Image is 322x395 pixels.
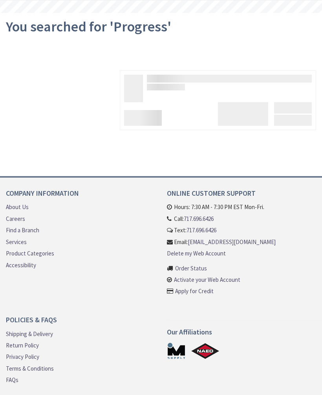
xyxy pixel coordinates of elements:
[6,261,36,269] a: Accessibility
[184,215,214,223] a: 717.696.6426
[6,341,39,349] a: Return Policy
[6,18,171,35] span: You searched for 'Progress'
[6,226,39,234] a: Find a Branch
[175,264,207,272] a: Order Status
[6,330,53,338] a: Shipping & Delivery
[6,238,27,246] a: Services
[6,215,25,223] a: Careers
[167,215,312,223] li: Call:
[191,342,220,360] a: NAED
[6,316,155,330] h4: Policies & FAQs
[188,238,276,246] a: [EMAIL_ADDRESS][DOMAIN_NAME]
[6,203,29,211] a: About Us
[174,276,240,284] a: Activate your Web Account
[6,189,155,203] h4: Company Information
[167,226,312,234] li: Text:
[6,353,39,361] a: Privacy Policy
[167,203,312,211] li: Hours: 7:30 AM - 7:30 PM EST Mon-Fri.
[167,238,312,246] li: Email:
[187,226,216,234] a: 717.696.6426
[167,189,316,203] h4: Online Customer Support
[6,376,18,384] a: FAQs
[6,249,54,257] a: Product Categories
[175,287,214,295] a: Apply for Credit
[167,249,226,257] a: Delete my Web Account
[167,342,186,360] a: MSUPPLY
[6,364,54,373] a: Terms & Conditions
[167,328,322,342] h4: Our Affiliations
